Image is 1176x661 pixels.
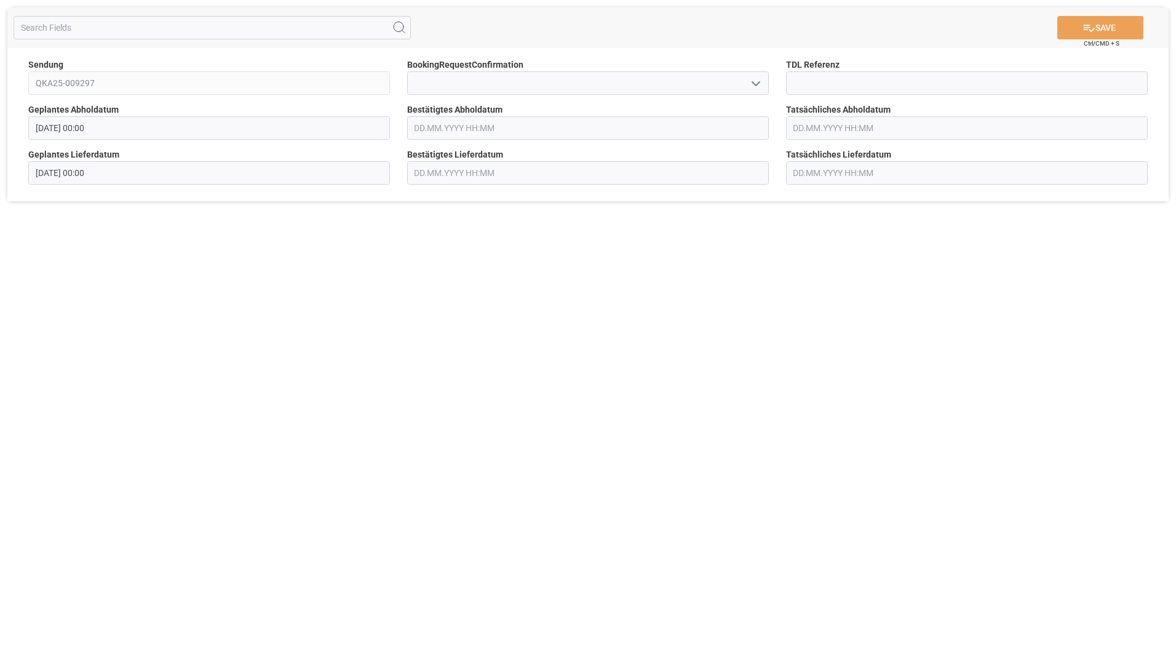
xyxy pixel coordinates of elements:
[28,103,119,116] span: Geplantes Abholdatum
[407,148,503,161] span: Bestätigtes Lieferdatum
[786,148,891,161] span: Tatsächliches Lieferdatum
[28,148,119,161] span: Geplantes Lieferdatum
[407,116,769,140] input: DD.MM.YYYY HH:MM
[745,74,764,93] button: open menu
[28,58,63,71] span: Sendung
[1057,16,1143,39] button: SAVE
[786,58,840,71] span: TDL Referenz
[786,161,1148,185] input: DD.MM.YYYY HH:MM
[407,58,523,71] span: BookingRequestConfirmation
[1084,39,1119,48] span: Ctrl/CMD + S
[407,161,769,185] input: DD.MM.YYYY HH:MM
[28,116,390,140] input: DD.MM.YYYY HH:MM
[407,103,503,116] span: Bestätigtes Abholdatum
[14,16,411,39] input: Search Fields
[28,161,390,185] input: DD.MM.YYYY HH:MM
[786,116,1148,140] input: DD.MM.YYYY HH:MM
[786,103,891,116] span: Tatsächliches Abholdatum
